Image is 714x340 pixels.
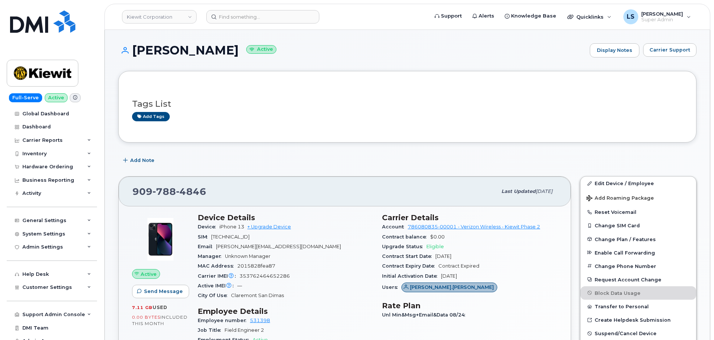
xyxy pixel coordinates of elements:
a: + Upgrade Device [247,224,291,230]
span: Claremont San Dimas [231,293,284,298]
span: [PERSON_NAME][EMAIL_ADDRESS][DOMAIN_NAME] [216,244,341,249]
span: Suspend/Cancel Device [595,331,657,336]
a: Add tags [132,112,170,121]
span: City Of Use [198,293,231,298]
span: 2015828fea87 [237,263,275,269]
span: Unknown Manager [225,253,270,259]
span: Contract balance [382,234,430,240]
button: Send Message [132,285,189,298]
span: Active IMEI [198,283,237,288]
span: Manager [198,253,225,259]
h3: Carrier Details [382,213,557,222]
a: Create Helpdesk Submission [580,313,696,327]
a: Edit Device / Employee [580,177,696,190]
span: Upgrade Status [382,244,426,249]
button: Add Roaming Package [580,190,696,205]
span: Users [382,284,401,290]
span: Contract Expired [438,263,479,269]
span: Carrier Support [649,46,690,53]
h3: Device Details [198,213,373,222]
span: [DATE] [536,188,552,194]
span: Job Title [198,327,225,333]
span: [DATE] [435,253,451,259]
button: Transfer to Personal [580,300,696,313]
span: Email [198,244,216,249]
span: Contract Expiry Date [382,263,438,269]
small: Active [246,45,276,54]
span: Employee number [198,318,250,323]
button: Carrier Support [643,43,696,57]
span: Eligible [426,244,444,249]
span: Initial Activation Date [382,273,441,279]
span: Change Plan / Features [595,236,656,242]
span: Last updated [501,188,536,194]
span: Add Roaming Package [586,195,654,202]
h3: Employee Details [198,307,373,316]
span: Carrier IMEI [198,273,239,279]
span: Device [198,224,219,230]
button: Change Plan / Features [580,233,696,246]
span: iPhone 13 [219,224,244,230]
button: Change Phone Number [580,259,696,273]
span: [PERSON_NAME].[PERSON_NAME] [410,284,494,291]
button: Change SIM Card [580,219,696,232]
a: 531398 [250,318,270,323]
span: [TECHNICAL_ID] [211,234,250,240]
span: Field Engineer 2 [225,327,264,333]
span: [DATE] [441,273,457,279]
img: image20231002-3703462-1ig824h.jpeg [138,217,183,262]
span: Account [382,224,408,230]
iframe: Messenger Launcher [682,308,708,334]
span: used [153,305,167,310]
span: MAC Address [198,263,237,269]
button: Add Note [118,154,161,167]
button: Request Account Change [580,273,696,286]
span: Send Message [144,288,183,295]
span: 909 [132,186,206,197]
h3: Tags List [132,99,683,109]
span: Add Note [130,157,154,164]
h1: [PERSON_NAME] [118,44,586,57]
span: 0.00 Bytes [132,315,160,320]
span: 788 [153,186,176,197]
span: — [237,283,242,288]
a: 786080835-00001 - Verizon Wireless - Kiewit Phase 2 [408,224,540,230]
button: Block Data Usage [580,286,696,300]
span: Unl Min&Msg+Email&Data 08/24 [382,312,469,318]
h3: Rate Plan [382,301,557,310]
span: 4846 [176,186,206,197]
span: 7.11 GB [132,305,153,310]
span: Enable Call Forwarding [595,250,655,255]
button: Suspend/Cancel Device [580,327,696,340]
span: $0.00 [430,234,445,240]
span: Active [141,271,157,278]
button: Enable Call Forwarding [580,246,696,259]
span: 353762464652286 [239,273,290,279]
span: SIM [198,234,211,240]
button: Reset Voicemail [580,205,696,219]
a: [PERSON_NAME].[PERSON_NAME] [401,284,497,290]
a: Display Notes [590,43,639,57]
span: Contract Start Date [382,253,435,259]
